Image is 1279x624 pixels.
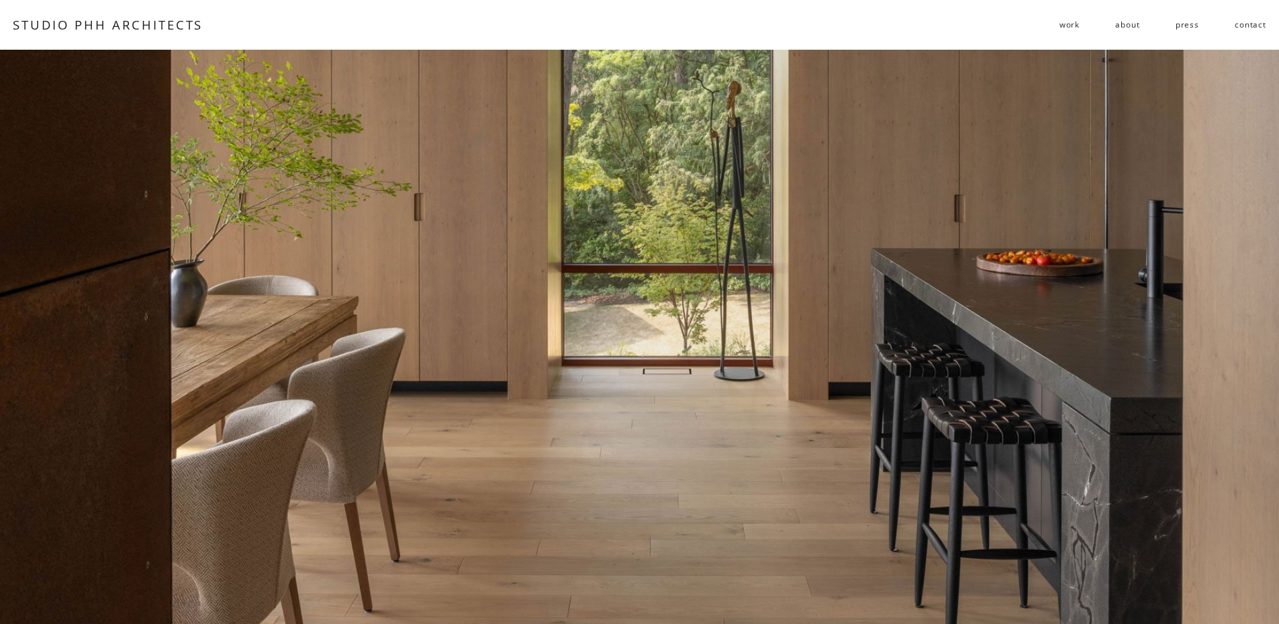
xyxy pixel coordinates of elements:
[13,16,203,33] a: STUDIO PHH ARCHITECTS
[1059,15,1080,34] span: work
[1176,14,1199,36] a: press
[1115,14,1139,36] a: about
[1059,14,1080,36] a: folder dropdown
[1235,14,1266,36] a: contact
